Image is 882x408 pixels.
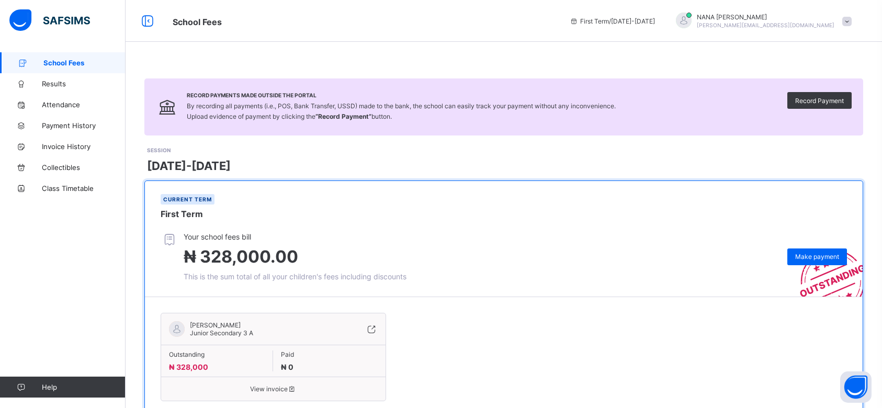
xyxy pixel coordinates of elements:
span: SESSION [147,147,171,153]
span: NANA [PERSON_NAME] [697,13,834,21]
span: Payment History [42,121,126,130]
span: By recording all payments (i.e., POS, Bank Transfer, USSD) made to the bank, the school can easil... [187,102,616,120]
span: Invoice History [42,142,126,151]
span: [PERSON_NAME] [190,321,253,329]
span: Outstanding [169,350,265,358]
span: Help [42,383,125,391]
span: Current term [163,196,212,202]
span: Make payment [795,253,839,260]
span: Junior Secondary 3 A [190,329,253,337]
span: ₦ 328,000 [169,362,208,371]
span: ₦ 328,000.00 [184,246,298,267]
span: Your school fees bill [184,232,406,241]
span: School Fees [43,59,126,67]
span: Class Timetable [42,184,126,192]
b: “Record Payment” [315,112,371,120]
img: safsims [9,9,90,31]
span: Results [42,80,126,88]
span: View invoice [169,385,378,393]
span: Record Payment [795,97,844,105]
span: Paid [281,350,377,358]
span: [PERSON_NAME][EMAIL_ADDRESS][DOMAIN_NAME] [697,22,834,28]
span: Attendance [42,100,126,109]
span: Record Payments Made Outside the Portal [187,92,616,98]
span: ₦ 0 [281,362,293,371]
span: session/term information [570,17,655,25]
span: School Fees [173,17,222,27]
span: [DATE]-[DATE] [147,159,231,173]
button: Open asap [840,371,872,403]
span: Collectibles [42,163,126,172]
span: First Term [161,209,203,219]
img: outstanding-stamp.3c148f88c3ebafa6da95868fa43343a1.svg [787,237,863,297]
div: NANACHARLES [665,13,857,30]
span: This is the sum total of all your children's fees including discounts [184,272,406,281]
